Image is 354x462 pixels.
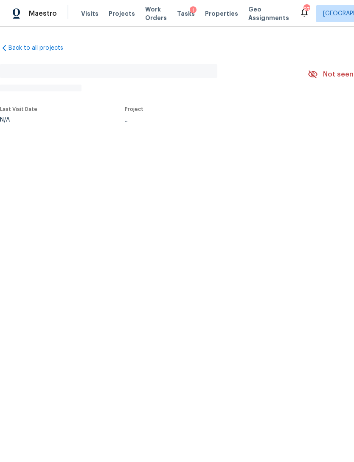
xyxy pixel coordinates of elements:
[177,11,195,17] span: Tasks
[303,5,309,14] div: 97
[29,9,57,18] span: Maestro
[81,9,98,18] span: Visits
[125,117,288,123] div: ...
[145,5,167,22] span: Work Orders
[248,5,289,22] span: Geo Assignments
[190,6,197,15] div: 1
[109,9,135,18] span: Projects
[125,107,143,112] span: Project
[205,9,238,18] span: Properties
